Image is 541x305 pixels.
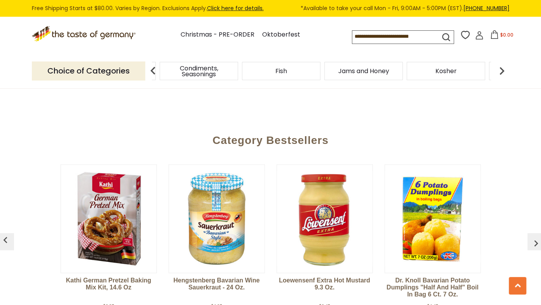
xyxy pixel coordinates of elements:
[169,277,265,300] a: Hengstenberg Bavarian Wine Sauerkraut - 24 oz.
[61,277,157,300] a: Kathi German Pretzel Baking Mix Kit, 14.6 oz
[145,63,161,79] img: previous arrow
[32,4,510,13] div: Free Shipping Starts at $80.00. Varies by Region. Exclusions Apply.
[32,61,145,81] p: Choice of Categories
[169,171,264,266] img: Hengstenberg Bavarian Wine Sauerkraut - 24 oz.
[384,277,481,300] a: Dr. Knoll Bavarian Potato Dumplings "Half and Half" Boil in Bag 6 ct. 7 oz.
[207,4,264,12] a: Click here for details.
[277,277,373,300] a: Loewensenf Extra Hot Mustard 9.3 oz.
[385,171,480,266] img: Dr. Knoll Bavarian Potato Dumplings
[485,30,518,42] button: $0.00
[338,68,389,74] a: Jams and Honey
[463,4,510,12] a: [PHONE_NUMBER]
[435,68,457,74] a: Kosher
[162,65,236,77] a: Condiments, Seasonings
[61,171,157,266] img: Kathi German Pretzel Baking Mix Kit, 14.6 oz
[494,63,510,79] img: next arrow
[301,4,510,13] span: *Available to take your call Mon - Fri, 9:00AM - 5:00PM (EST).
[275,68,287,74] a: Fish
[1,123,541,154] div: Category Bestsellers
[500,32,513,38] span: $0.00
[277,171,372,266] img: Loewensenf Extra Hot Mustard 9.3 oz.
[181,30,254,40] a: Christmas - PRE-ORDER
[262,30,300,40] a: Oktoberfest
